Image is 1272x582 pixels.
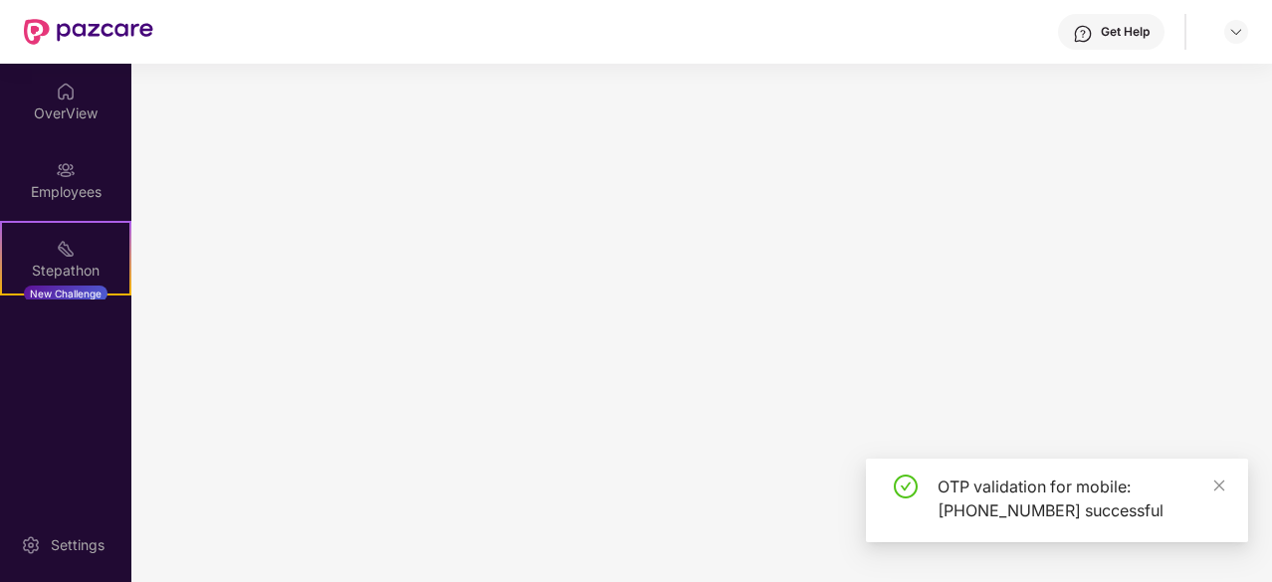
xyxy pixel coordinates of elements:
[2,261,129,281] div: Stepathon
[894,475,918,498] span: check-circle
[1101,24,1150,40] div: Get Help
[938,475,1224,522] div: OTP validation for mobile: [PHONE_NUMBER] successful
[21,535,41,555] img: svg+xml;base64,PHN2ZyBpZD0iU2V0dGluZy0yMHgyMCIgeG1sbnM9Imh0dHA6Ly93d3cudzMub3JnLzIwMDAvc3ZnIiB3aW...
[56,82,76,101] img: svg+xml;base64,PHN2ZyBpZD0iSG9tZSIgeG1sbnM9Imh0dHA6Ly93d3cudzMub3JnLzIwMDAvc3ZnIiB3aWR0aD0iMjAiIG...
[1228,24,1244,40] img: svg+xml;base64,PHN2ZyBpZD0iRHJvcGRvd24tMzJ4MzIiIHhtbG5zPSJodHRwOi8vd3d3LnczLm9yZy8yMDAwL3N2ZyIgd2...
[24,286,107,301] div: New Challenge
[1073,24,1093,44] img: svg+xml;base64,PHN2ZyBpZD0iSGVscC0zMngzMiIgeG1sbnM9Imh0dHA6Ly93d3cudzMub3JnLzIwMDAvc3ZnIiB3aWR0aD...
[56,160,76,180] img: svg+xml;base64,PHN2ZyBpZD0iRW1wbG95ZWVzIiB4bWxucz0iaHR0cDovL3d3dy53My5vcmcvMjAwMC9zdmciIHdpZHRoPS...
[56,239,76,259] img: svg+xml;base64,PHN2ZyB4bWxucz0iaHR0cDovL3d3dy53My5vcmcvMjAwMC9zdmciIHdpZHRoPSIyMSIgaGVpZ2h0PSIyMC...
[1212,479,1226,492] span: close
[45,535,110,555] div: Settings
[24,19,153,45] img: New Pazcare Logo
